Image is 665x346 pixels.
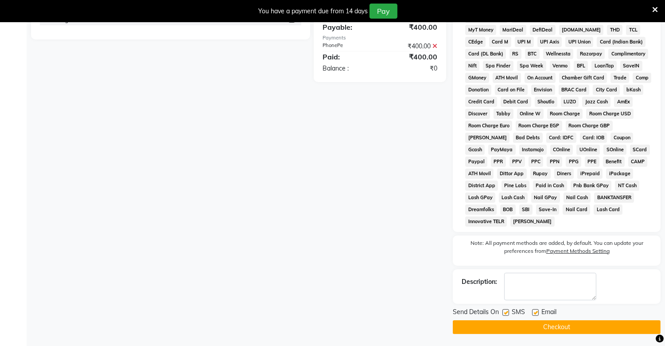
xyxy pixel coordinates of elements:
[316,42,380,51] div: PhonePe
[531,193,560,203] span: Nail GPay
[554,169,574,179] span: Diners
[591,61,617,71] span: LoanTap
[465,85,491,95] span: Donation
[566,121,613,131] span: Room Charge GBP
[535,97,557,107] span: Shoutlo
[465,216,507,227] span: Innovative TELR
[465,121,512,131] span: Room Charge Euro
[500,25,526,35] span: MariDeal
[541,307,556,318] span: Email
[563,204,590,215] span: Nail Card
[586,109,634,119] span: Room Charge USD
[369,4,397,19] button: Pay
[626,25,640,35] span: TCL
[576,145,600,155] span: UOnline
[536,204,560,215] span: Save-In
[323,34,437,42] div: Payments
[559,85,590,95] span: BRAC Card
[499,193,528,203] span: Lash Cash
[509,49,521,59] span: RS
[465,193,495,203] span: Lash GPay
[380,64,444,73] div: ₹0
[611,133,633,143] span: Coupon
[607,25,622,35] span: THD
[512,307,525,318] span: SMS
[500,204,516,215] span: BOB
[525,73,556,83] span: On Account
[517,61,546,71] span: Spa Week
[519,145,547,155] span: Instamojo
[547,157,562,167] span: PPN
[546,133,576,143] span: Card: IDFC
[580,133,607,143] span: Card: IOB
[559,73,607,83] span: Chamber Gift Card
[529,157,544,167] span: PPC
[509,157,525,167] span: PPV
[633,73,651,83] span: Comp
[465,37,486,47] span: CEdge
[465,109,490,119] span: Discover
[565,37,593,47] span: UPI Union
[462,239,652,259] label: Note: All payment methods are added, by default. You can update your preferences from
[537,37,562,47] span: UPI Axis
[510,216,555,227] span: [PERSON_NAME]
[533,181,567,191] span: Paid in Cash
[517,109,544,119] span: Online W
[543,49,574,59] span: Wellnessta
[465,73,489,83] span: GMoney
[550,61,571,71] span: Venmo
[465,204,497,215] span: Dreamfolks
[530,25,556,35] span: DefiDeal
[597,37,646,47] span: Card (Indian Bank)
[525,49,540,59] span: BTC
[630,145,650,155] span: SCard
[465,169,494,179] span: ATH Movil
[519,204,533,215] span: SBI
[585,157,599,167] span: PPE
[465,49,506,59] span: Card (DL Bank)
[465,25,496,35] span: MyT Money
[593,85,620,95] span: City Card
[316,64,380,73] div: Balance :
[608,49,648,59] span: Complimentary
[594,193,634,203] span: BANKTANSFER
[465,61,479,71] span: Nift
[603,157,625,167] span: Benefit
[316,22,380,32] div: Payable:
[571,181,612,191] span: Pnb Bank GPay
[561,97,579,107] span: LUZO
[574,61,588,71] span: BFL
[465,97,497,107] span: Credit Card
[623,85,643,95] span: bKash
[483,61,513,71] span: Spa Finder
[258,7,368,16] div: You have a payment due from 14 days
[453,320,661,334] button: Checkout
[615,181,639,191] span: NT Cash
[603,145,626,155] span: SOnline
[380,51,444,62] div: ₹400.00
[594,204,622,215] span: Lash Card
[491,157,506,167] span: PPR
[494,109,513,119] span: Tabby
[606,169,633,179] span: iPackage
[531,85,555,95] span: Envision
[620,61,642,71] span: SaveIN
[513,133,543,143] span: Bad Debts
[465,133,509,143] span: [PERSON_NAME]
[495,85,528,95] span: Card on File
[316,51,380,62] div: Paid:
[515,37,534,47] span: UPI M
[611,73,629,83] span: Trade
[465,157,487,167] span: Paypal
[582,97,611,107] span: Jazz Cash
[516,121,562,131] span: Room Charge EGP
[530,169,551,179] span: Rupay
[465,181,498,191] span: District App
[577,49,605,59] span: Razorpay
[564,193,591,203] span: Nail Cash
[628,157,648,167] span: CAMP
[497,169,527,179] span: Dittor App
[488,145,516,155] span: PayMaya
[380,22,444,32] div: ₹400.00
[546,247,610,255] label: Payment Methods Setting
